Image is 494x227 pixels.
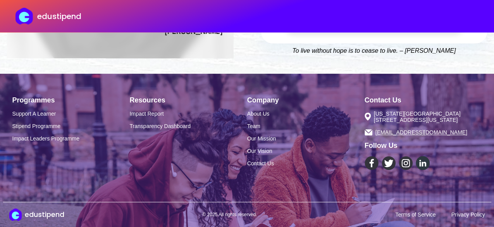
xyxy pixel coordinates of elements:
a: Our Mission [247,135,365,142]
p: edustipend [37,10,81,22]
a: edustipend logoedustipend [15,8,81,24]
a: Privacy Policy [451,211,485,218]
a: Impact Report [130,111,247,117]
a: Our Vision [247,148,365,154]
a: Support A Learner [12,111,130,117]
span: [EMAIL_ADDRESS][DOMAIN_NAME] [375,129,467,135]
h1: edustipend [25,210,64,220]
a: About Us [247,111,365,117]
a: Contact Us [247,160,365,166]
a: [EMAIL_ADDRESS][DOMAIN_NAME] [365,129,482,135]
img: Wisconsin Ave, Suite 700 Chevy Chase, Maryland 20815 [365,113,371,121]
p: To live without hope is to cease to live. – [PERSON_NAME] [261,43,487,58]
a: [US_STATE][GEOGRAPHIC_DATA][STREET_ADDRESS][US_STATE] [365,111,482,123]
a: Team [247,123,365,129]
p: [PERSON_NAME] [164,28,223,35]
h1: Follow Us [365,142,482,150]
img: contact@edustipend.com [365,129,372,135]
h1: Programmes [12,96,130,104]
img: edustipend logo [15,8,36,24]
a: Transparency Dashboard [130,123,247,129]
p: © 2025 All rights reserved. [202,212,257,217]
h1: Contact Us [365,96,482,104]
h1: Resources [130,96,247,104]
span: [US_STATE][GEOGRAPHIC_DATA][STREET_ADDRESS][US_STATE] [374,111,482,123]
a: edustipendedustipend [9,208,64,221]
a: Impact Leaders Programme [12,135,130,142]
h1: Company [247,96,365,104]
a: Stipend Programme [12,123,130,129]
img: edustipend [9,208,22,221]
a: Terms of Service [395,211,435,218]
